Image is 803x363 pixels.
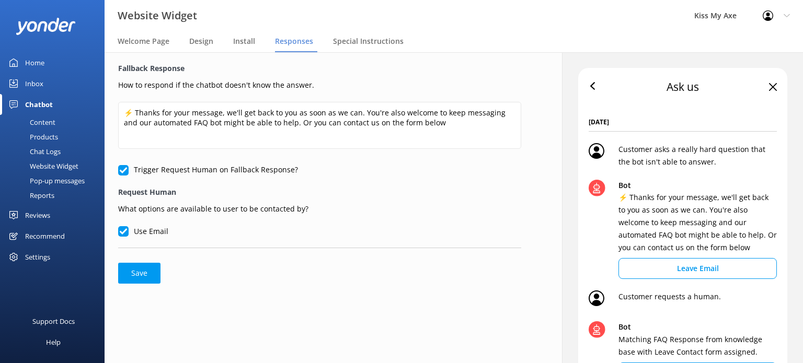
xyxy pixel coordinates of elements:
button: Leave Email [618,258,777,279]
p: How to respond if the chatbot doesn't know the answer. [118,77,521,91]
div: Products [6,130,58,144]
div: Chat Logs [6,144,61,159]
img: yonder-white-logo.png [16,18,76,35]
div: Settings [25,247,50,267]
label: Trigger Request Human on Fallback Response? [118,164,298,175]
p: Bot [618,321,777,333]
span: Welcome Page [118,36,169,46]
span: [DATE] [589,117,777,132]
div: Content [6,115,55,130]
div: Help [46,332,61,353]
p: Bot [618,180,777,191]
a: Chat Logs [6,144,105,159]
div: Chatbot [25,94,53,115]
a: Website Widget [6,159,105,173]
textarea: ⚡ Thanks for your message, we'll get back to you as soon as we can. You're also welcome to keep m... [118,102,521,149]
label: Request Human [118,186,521,198]
div: Inbox [25,73,43,94]
span: Install [233,36,255,46]
p: Matching FAQ Response from knowledge base with Leave Contact form assigned. [618,333,777,358]
div: Support Docs [32,311,75,332]
button: Save [118,263,160,284]
div: Pop-up messages [6,173,85,188]
h3: Website Widget [118,7,197,24]
span: Design [189,36,213,46]
div: Home [25,52,44,73]
div: Recommend [25,226,65,247]
a: Content [6,115,105,130]
span: Special Instructions [333,36,404,46]
div: Reports [6,188,54,203]
a: Products [6,130,105,144]
a: Pop-up messages [6,173,105,188]
div: Reviews [25,205,50,226]
label: Fallback Response [118,63,521,74]
div: Ask us [667,78,699,96]
label: Use Email [118,226,168,237]
p: Customer asks a really hard question that the bot isn't able to answer. [618,143,777,168]
p: ⚡ Thanks for your message, we'll get back to you as soon as we can. You're also welcome to keep m... [618,191,777,254]
span: Responses [275,36,313,46]
p: What options are available to user to be contacted by? [118,201,521,215]
p: Customer requests a human. [618,290,721,310]
a: Reports [6,188,105,203]
div: Website Widget [6,159,78,173]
